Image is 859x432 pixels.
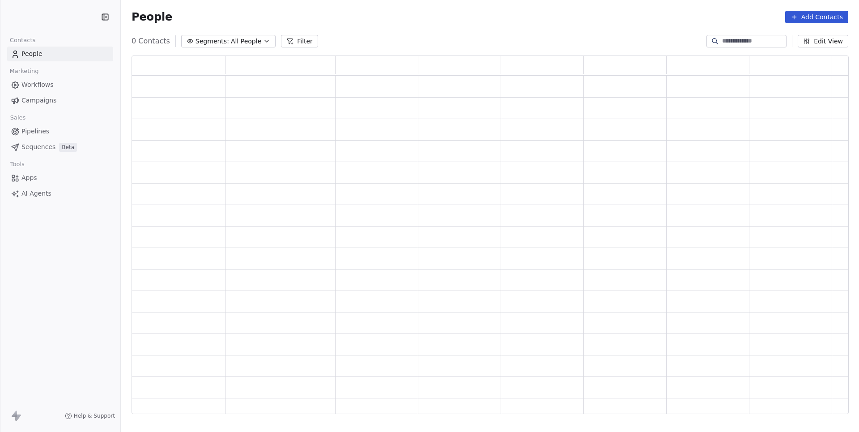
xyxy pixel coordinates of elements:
[7,140,113,154] a: SequencesBeta
[132,10,172,24] span: People
[7,47,113,61] a: People
[21,189,51,198] span: AI Agents
[6,111,30,124] span: Sales
[59,143,77,152] span: Beta
[785,11,848,23] button: Add Contacts
[21,127,49,136] span: Pipelines
[798,35,848,47] button: Edit View
[21,96,56,105] span: Campaigns
[6,64,43,78] span: Marketing
[196,37,229,46] span: Segments:
[7,93,113,108] a: Campaigns
[74,412,115,419] span: Help & Support
[21,49,43,59] span: People
[132,36,170,47] span: 0 Contacts
[21,173,37,183] span: Apps
[7,186,113,201] a: AI Agents
[21,80,54,90] span: Workflows
[6,34,39,47] span: Contacts
[7,124,113,139] a: Pipelines
[7,171,113,185] a: Apps
[281,35,318,47] button: Filter
[21,142,55,152] span: Sequences
[6,158,28,171] span: Tools
[65,412,115,419] a: Help & Support
[7,77,113,92] a: Workflows
[231,37,261,46] span: All People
